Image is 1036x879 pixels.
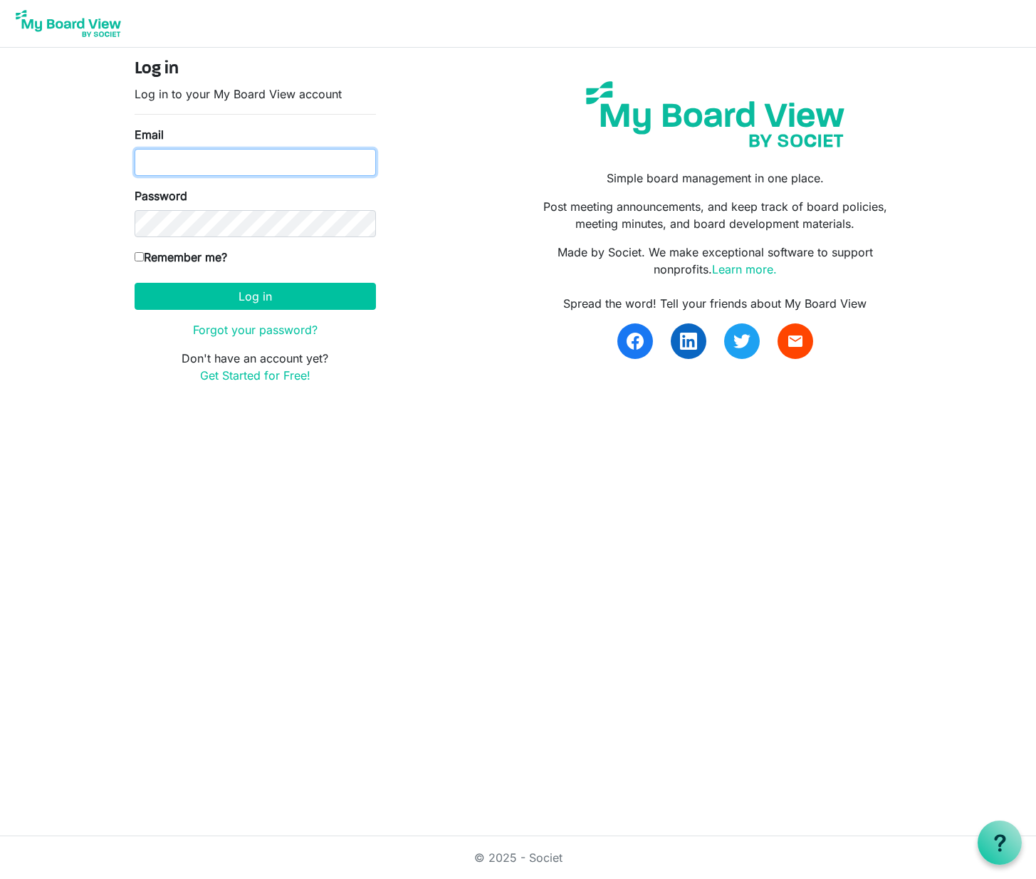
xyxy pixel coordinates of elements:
[712,262,777,276] a: Learn more.
[135,350,376,384] p: Don't have an account yet?
[11,6,125,41] img: My Board View Logo
[680,333,697,350] img: linkedin.svg
[135,187,187,204] label: Password
[474,851,563,865] a: © 2025 - Societ
[135,252,144,261] input: Remember me?
[135,85,376,103] p: Log in to your My Board View account
[528,198,901,232] p: Post meeting announcements, and keep track of board policies, meeting minutes, and board developm...
[528,244,901,278] p: Made by Societ. We make exceptional software to support nonprofits.
[135,126,164,143] label: Email
[135,283,376,310] button: Log in
[575,71,855,158] img: my-board-view-societ.svg
[787,333,804,350] span: email
[200,368,310,383] a: Get Started for Free!
[528,170,901,187] p: Simple board management in one place.
[193,323,318,337] a: Forgot your password?
[733,333,750,350] img: twitter.svg
[778,323,813,359] a: email
[528,295,901,312] div: Spread the word! Tell your friends about My Board View
[135,59,376,80] h4: Log in
[627,333,644,350] img: facebook.svg
[135,249,227,266] label: Remember me?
